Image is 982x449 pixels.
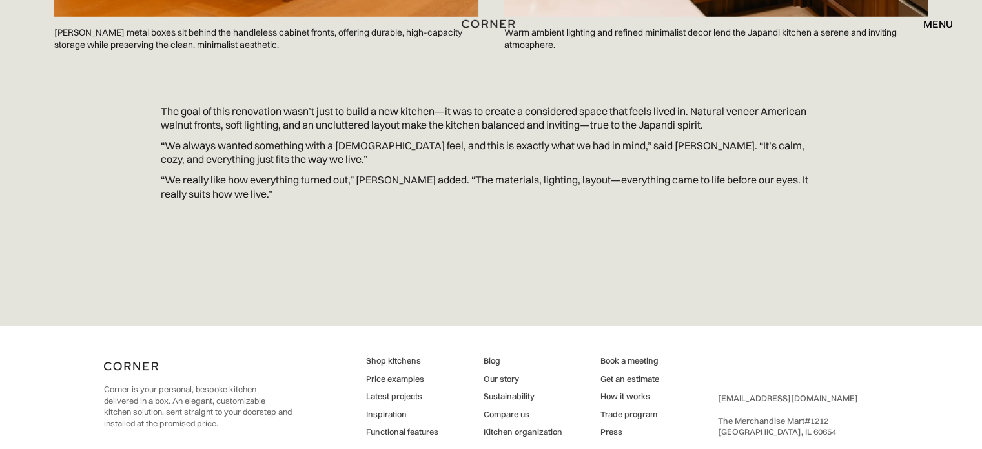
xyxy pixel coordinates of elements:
[161,173,822,201] p: “We really like how everything turned out,” [PERSON_NAME] added. “The materials, lighting, layout...
[366,355,438,367] a: Shop kitchens
[600,391,659,402] a: How it works
[600,426,659,438] a: Press
[600,409,659,421] a: Trade program
[718,393,858,403] a: [EMAIL_ADDRESS][DOMAIN_NAME]
[366,409,438,421] a: Inspiration
[483,426,562,438] a: Kitchen organization
[910,13,953,35] div: menu
[483,409,562,421] a: Compare us
[161,105,822,132] p: The goal of this renovation wasn’t just to build a new kitchen—it was to create a considered spac...
[483,373,562,385] a: Our story
[923,19,953,29] div: menu
[600,373,659,385] a: Get an estimate
[483,355,562,367] a: Blog
[366,426,438,438] a: Functional features
[457,16,524,32] a: home
[104,384,292,429] p: Corner is your personal, bespoke kitchen delivered in a box. An elegant, customizable kitchen sol...
[600,355,659,367] a: Book a meeting
[366,391,438,402] a: Latest projects
[718,393,858,438] div: ‍ The Merchandise Mart #1212 ‍ [GEOGRAPHIC_DATA], IL 60654
[483,391,562,402] a: Sustainability
[366,373,438,385] a: Price examples
[161,139,822,167] p: “We always wanted something with a [DEMOGRAPHIC_DATA] feel, and this is exactly what we had in mi...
